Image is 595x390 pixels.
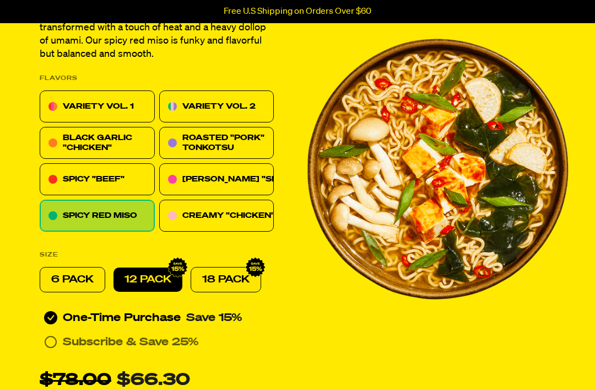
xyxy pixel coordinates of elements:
[63,100,134,113] p: VARIETY VOL. 1
[125,273,171,286] p: 12 PACK
[63,134,132,152] span: BLACK GARLIC "CHICKEN"
[168,102,177,111] img: icon-variety-vol2.svg
[40,163,155,195] div: SPICY "BEEF"
[63,209,137,222] p: SPICY RED MISO
[40,200,155,232] div: SPICY RED MISO
[40,72,78,85] p: FLAVORS
[63,335,199,349] p: Subscribe & Save 25%
[63,173,125,186] p: SPICY "BEEF"
[6,339,104,384] iframe: Marketing Popup
[182,173,305,186] p: [PERSON_NAME] "SHRIMP"
[168,211,177,220] img: c10dfa8e-creamy-chicken.svg
[182,100,256,113] p: VARIETY VOL. 2
[182,209,275,222] p: CREAMY "CHICKEN"
[224,7,371,17] p: Free U.S Shipping on Orders Over $60
[48,211,57,220] img: fc2c7a02-spicy-red-miso.svg
[40,8,274,61] p: A bold version of the humble miso flavor which we’ve transformed with a touch of heat and a heavy...
[48,102,57,111] img: icon-variety-vol-1.svg
[159,163,274,195] div: [PERSON_NAME] "SHRIMP"
[63,312,181,323] span: One-Time Purchase
[113,268,182,292] div: 12 PACK
[159,200,274,232] div: CREAMY "CHICKEN"
[159,90,274,122] div: VARIETY VOL. 2
[202,273,250,286] p: 18 PACK
[182,134,264,152] span: ROASTED "PORK" TONKOTSU
[186,312,242,323] span: Save 15%
[48,175,57,184] img: 7abd0c97-spicy-beef.svg
[168,138,177,147] img: 57ed4456-roasted-pork-tonkotsu.svg
[40,90,155,122] div: VARIETY VOL. 1
[40,248,58,261] p: SIZE
[117,372,190,389] span: $66.30
[191,267,261,292] div: 18 PACK
[48,138,57,147] img: icon-black-garlic-chicken.svg
[168,175,177,184] img: 0be15cd5-tom-youm-shrimp.svg
[159,127,274,159] div: ROASTED "PORK" TONKOTSU
[40,127,155,159] div: BLACK GARLIC "CHICKEN"
[51,273,94,286] p: 6 PACK
[40,267,105,292] div: 6 PACK
[307,39,569,300] img: immi-spicy-red-miso-trimmed.png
